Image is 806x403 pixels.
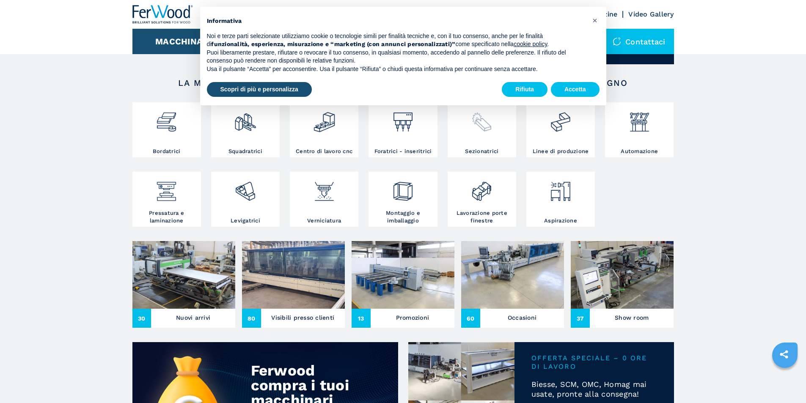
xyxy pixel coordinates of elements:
a: Pressatura e laminazione [132,172,201,227]
img: automazione.png [628,104,651,133]
img: squadratrici_2.png [234,104,256,133]
h3: Bordatrici [153,148,181,155]
h3: Promozioni [396,312,429,323]
img: sezionatrici_2.png [470,104,493,133]
a: Show room37Show room [571,241,674,328]
a: sharethis [773,344,795,365]
button: Scopri di più e personalizza [207,82,312,97]
a: Centro di lavoro cnc [290,102,358,157]
p: Usa il pulsante “Accetta” per acconsentire. Usa il pulsante “Rifiuta” o chiudi questa informativa... [207,65,586,74]
h3: Squadratrici [228,148,262,155]
a: Promozioni13Promozioni [352,241,454,328]
h2: LA MIGLIORE SELEZIONE DI MACCHINE USATE E SERVIZI PER LA LAVORAZIONE DEL LEGNO [160,78,647,88]
img: Occasioni [461,241,564,309]
h3: Sezionatrici [465,148,498,155]
h3: Linee di produzione [533,148,589,155]
div: Contattaci [604,29,674,54]
iframe: Chat [770,365,800,397]
img: Ferwood [132,5,193,24]
span: 30 [132,309,151,328]
img: Nuovi arrivi [132,241,235,309]
h3: Aspirazione [544,217,577,225]
img: levigatrici_2.png [234,174,256,203]
span: 80 [242,309,261,328]
img: pressa-strettoia.png [155,174,178,203]
img: foratrici_inseritrici_2.png [392,104,414,133]
h3: Pressatura e laminazione [135,209,199,225]
h3: Occasioni [508,312,536,323]
p: Puoi liberamente prestare, rifiutare o revocare il tuo consenso, in qualsiasi momento, accedendo ... [207,49,586,65]
h3: Nuovi arrivi [176,312,210,323]
a: Automazione [605,102,674,157]
button: Accetta [551,82,600,97]
h3: Visibili presso clienti [271,312,334,323]
span: × [592,15,597,25]
img: centro_di_lavoro_cnc_2.png [313,104,336,133]
a: Squadratrici [211,102,280,157]
h3: Verniciatura [307,217,341,225]
img: Visibili presso clienti [242,241,345,309]
a: Linee di produzione [526,102,595,157]
p: Noi e terze parti selezionate utilizziamo cookie o tecnologie simili per finalità tecniche e, con... [207,32,586,49]
button: Rifiuta [502,82,547,97]
h3: Centro di lavoro cnc [296,148,352,155]
img: montaggio_imballaggio_2.png [392,174,414,203]
img: verniciatura_1.png [313,174,336,203]
img: Contattaci [613,37,621,46]
a: Video Gallery [628,10,674,18]
a: Montaggio e imballaggio [369,172,437,227]
h3: Lavorazione porte finestre [450,209,514,225]
span: 60 [461,309,480,328]
a: Bordatrici [132,102,201,157]
h2: Informativa [207,17,586,25]
img: Promozioni [352,241,454,309]
img: aspirazione_1.png [549,174,572,203]
strong: funzionalità, esperienza, misurazione e “marketing (con annunci personalizzati)” [211,41,455,47]
button: Macchinari [155,36,212,47]
span: 37 [571,309,590,328]
a: Foratrici - inseritrici [369,102,437,157]
a: Nuovi arrivi30Nuovi arrivi [132,241,235,328]
a: Levigatrici [211,172,280,227]
img: lavorazione_porte_finestre_2.png [470,174,493,203]
img: linee_di_produzione_2.png [549,104,572,133]
span: 13 [352,309,371,328]
h3: Montaggio e imballaggio [371,209,435,225]
button: Chiudi questa informativa [589,14,602,27]
a: Sezionatrici [448,102,516,157]
a: cookie policy [514,41,547,47]
h3: Show room [615,312,649,323]
h3: Foratrici - inseritrici [374,148,432,155]
a: Lavorazione porte finestre [448,172,516,227]
img: bordatrici_1.png [155,104,178,133]
h3: Automazione [621,148,658,155]
a: Visibili presso clienti80Visibili presso clienti [242,241,345,328]
a: Aspirazione [526,172,595,227]
h3: Levigatrici [231,217,260,225]
a: Verniciatura [290,172,358,227]
img: Show room [571,241,674,309]
a: Occasioni60Occasioni [461,241,564,328]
